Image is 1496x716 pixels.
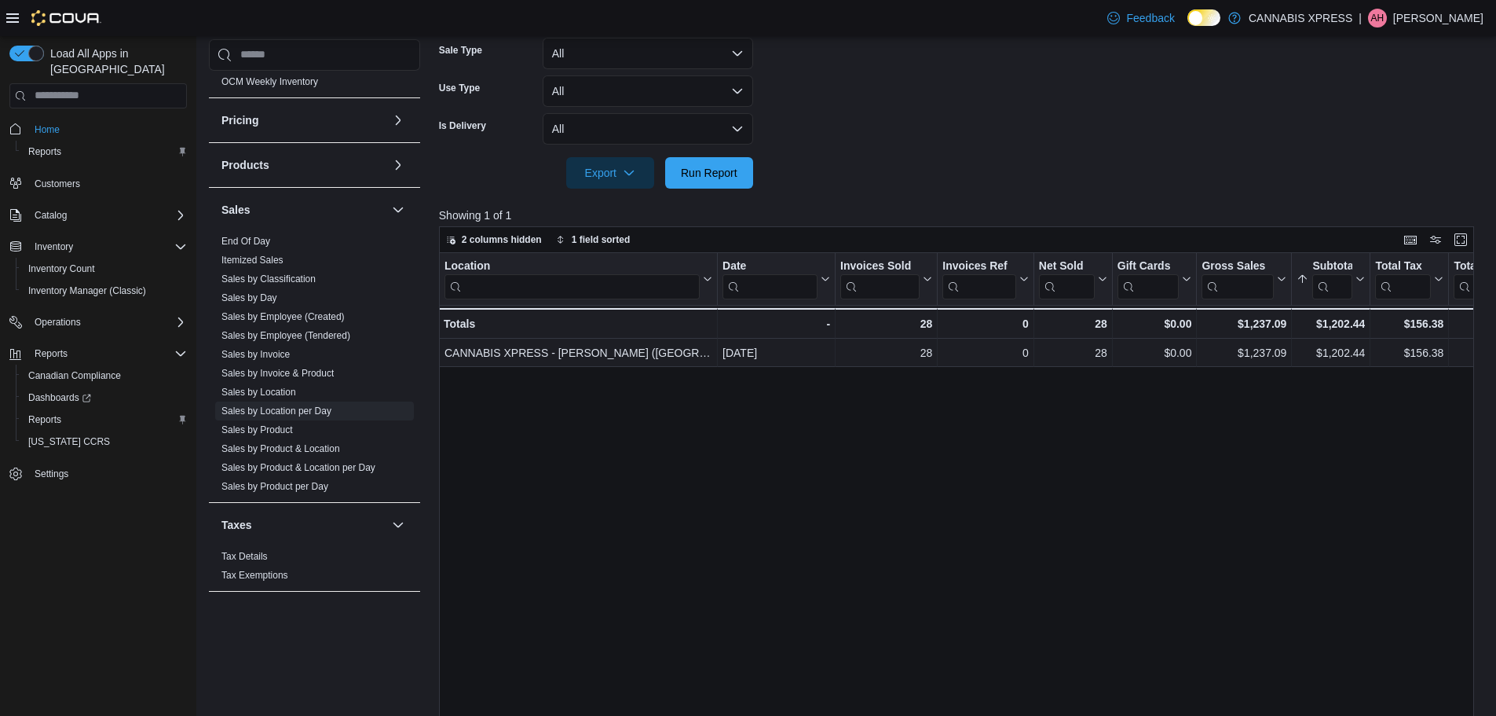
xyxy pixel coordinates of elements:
[22,366,127,385] a: Canadian Compliance
[3,118,193,141] button: Home
[1359,9,1362,28] p: |
[44,46,187,77] span: Load All Apps in [GEOGRAPHIC_DATA]
[35,316,81,329] span: Operations
[1375,259,1443,299] button: Total Tax
[28,237,79,256] button: Inventory
[35,209,67,222] span: Catalog
[28,344,187,363] span: Reports
[439,207,1485,223] p: Showing 1 of 1
[1249,9,1352,28] p: CANNABIS XPRESS
[1117,259,1180,299] div: Gift Card Sales
[221,329,350,342] span: Sales by Employee (Tendered)
[444,343,712,362] div: CANNABIS XPRESS - [PERSON_NAME] ([GEOGRAPHIC_DATA])
[1202,314,1286,333] div: $1,237.09
[1117,259,1180,274] div: Gift Cards
[566,157,654,189] button: Export
[221,292,277,304] span: Sales by Day
[22,259,187,278] span: Inventory Count
[221,311,345,322] a: Sales by Employee (Created)
[1187,9,1220,26] input: Dark Mode
[221,480,328,493] span: Sales by Product per Day
[840,343,932,362] div: 28
[1117,343,1192,362] div: $0.00
[462,233,542,246] span: 2 columns hidden
[221,462,375,473] a: Sales by Product & Location per Day
[3,462,193,485] button: Settings
[22,432,116,451] a: [US_STATE] CCRS
[221,406,331,417] a: Sales by Location per Day
[221,517,386,533] button: Taxes
[942,259,1015,299] div: Invoices Ref
[722,259,817,274] div: Date
[221,551,268,562] a: Tax Details
[22,259,101,278] a: Inventory Count
[28,413,61,426] span: Reports
[1368,9,1387,28] div: Angela Hynes
[16,280,193,302] button: Inventory Manager (Classic)
[16,409,193,431] button: Reports
[1426,230,1445,249] button: Display options
[221,112,386,128] button: Pricing
[1202,259,1286,299] button: Gross Sales
[221,76,318,87] a: OCM Weekly Inventory
[221,570,288,581] a: Tax Exemptions
[209,547,420,591] div: Taxes
[1312,259,1352,299] div: Subtotal
[28,313,87,332] button: Operations
[22,388,97,407] a: Dashboards
[22,410,68,429] a: Reports
[28,344,74,363] button: Reports
[389,200,408,219] button: Sales
[942,343,1028,362] div: 0
[22,281,152,300] a: Inventory Manager (Classic)
[35,468,68,480] span: Settings
[1039,259,1107,299] button: Net Sold
[389,516,408,534] button: Taxes
[1039,343,1107,362] div: 28
[28,435,110,448] span: [US_STATE] CCRS
[28,313,187,332] span: Operations
[1375,259,1431,274] div: Total Tax
[221,310,345,323] span: Sales by Employee (Created)
[22,281,187,300] span: Inventory Manager (Classic)
[35,241,73,253] span: Inventory
[221,348,290,361] span: Sales by Invoice
[28,206,187,225] span: Catalog
[209,232,420,502] div: Sales
[28,174,86,193] a: Customers
[22,388,187,407] span: Dashboards
[1101,2,1180,34] a: Feedback
[840,259,920,299] div: Invoices Sold
[389,111,408,130] button: Pricing
[1202,259,1274,299] div: Gross Sales
[221,202,386,218] button: Sales
[221,405,331,417] span: Sales by Location per Day
[221,157,386,173] button: Products
[1393,9,1483,28] p: [PERSON_NAME]
[221,387,296,398] a: Sales by Location
[16,431,193,453] button: [US_STATE] CCRS
[543,75,753,107] button: All
[444,259,700,299] div: Location
[28,120,66,139] a: Home
[221,273,316,285] span: Sales by Classification
[221,517,252,533] h3: Taxes
[209,72,420,97] div: OCM
[681,165,737,181] span: Run Report
[28,119,187,139] span: Home
[439,82,480,94] label: Use Type
[28,391,91,404] span: Dashboards
[22,410,187,429] span: Reports
[1297,259,1365,299] button: Subtotal
[1117,314,1192,333] div: $0.00
[16,365,193,387] button: Canadian Compliance
[722,314,830,333] div: -
[1117,259,1192,299] button: Gift Cards
[840,259,920,274] div: Invoices Sold
[28,263,95,275] span: Inventory Count
[543,38,753,69] button: All
[221,367,334,380] span: Sales by Invoice & Product
[22,142,187,161] span: Reports
[221,235,270,248] span: End Of Day
[221,274,316,285] a: Sales by Classification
